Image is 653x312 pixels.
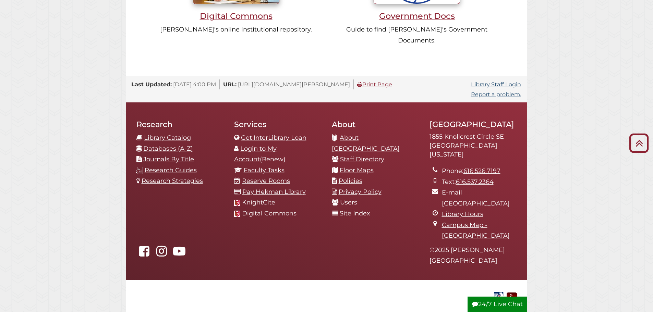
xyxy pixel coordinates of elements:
a: Library Hours [442,210,483,218]
li: (Renew) [234,143,322,165]
a: KnightCite [242,199,275,206]
a: Faculty Tasks [244,166,285,174]
span: [DATE] 4:00 PM [173,81,216,88]
a: Policies [339,177,362,185]
a: Users [340,199,357,206]
h2: [GEOGRAPHIC_DATA] [430,120,517,129]
a: Reserve Rooms [242,177,290,185]
li: Phone: [442,166,517,177]
h3: Government Docs [340,11,495,21]
img: Calvin favicon logo [234,211,240,217]
a: Site Index [340,210,370,217]
a: Government Documents Federal Depository Library [492,292,505,299]
a: Login to My Account [234,145,277,163]
a: Staff Directory [340,155,384,163]
a: Campus Map - [GEOGRAPHIC_DATA] [442,221,510,240]
span: [URL][DOMAIN_NAME][PERSON_NAME] [238,81,350,88]
a: Back to Top [627,137,651,149]
p: [PERSON_NAME]'s online institutional repository. [159,24,314,35]
a: Library Catalog [144,134,191,141]
a: Research Guides [145,166,197,174]
a: About [GEOGRAPHIC_DATA] [332,134,400,152]
li: Text: [442,177,517,188]
a: Get InterLibrary Loan [241,134,306,141]
a: hekmanlibrary on Instagram [154,250,170,257]
a: Digital Commons [242,210,297,217]
h2: Research [136,120,224,129]
img: Calvin favicon logo [234,200,240,206]
h3: Digital Commons [159,11,314,21]
a: Pay Hekman Library [242,188,306,196]
a: Library Staff Login [471,81,521,88]
a: E-mail [GEOGRAPHIC_DATA] [442,189,510,207]
i: Print Page [357,82,362,87]
img: Government Documents Federal Depository Library [492,291,505,301]
a: Research Strategies [142,177,203,185]
a: Report a problem. [471,91,521,98]
address: 1855 Knollcrest Circle SE [GEOGRAPHIC_DATA][US_STATE] [430,133,517,159]
a: 616.526.7197 [463,167,500,175]
a: Hekman Library on Facebook [136,250,152,257]
h2: Services [234,120,322,129]
img: research-guides-icon-white_37x37.png [136,167,143,174]
a: Floor Maps [340,166,374,174]
a: Privacy Policy [339,188,382,196]
a: Journals By Title [143,155,194,163]
span: URL: [223,81,237,88]
span: Last Updated: [131,81,172,88]
a: Hekman Library on YouTube [171,250,187,257]
a: Print Page [357,81,392,88]
a: Databases (A-Z) [143,145,193,152]
p: © 2025 [PERSON_NAME][GEOGRAPHIC_DATA] [430,245,517,266]
p: Guide to find [PERSON_NAME]'s Government Documents. [340,24,495,46]
a: 616.537.2364 [456,178,494,186]
img: Disability Assistance [507,291,517,301]
a: Disability Assistance [507,292,517,299]
h2: About [332,120,419,129]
